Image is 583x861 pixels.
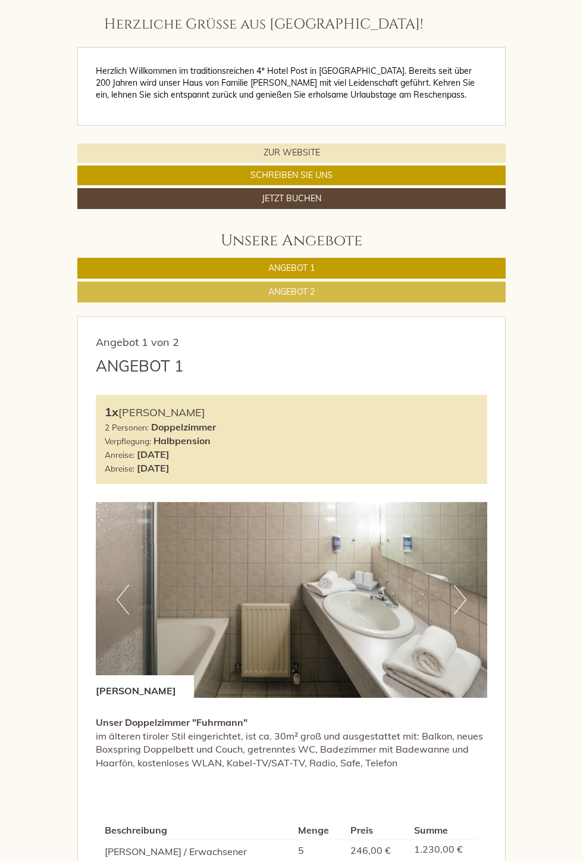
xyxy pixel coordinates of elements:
[105,404,478,421] div: [PERSON_NAME]
[105,840,293,861] td: [PERSON_NAME] / Erwachsener
[105,463,134,473] small: Abreise:
[346,821,410,840] th: Preis
[105,821,293,840] th: Beschreibung
[293,840,345,861] td: 5
[268,286,315,297] span: Angebot 2
[268,263,315,273] span: Angebot 1
[104,17,424,32] h1: Herzliche Grüße aus [GEOGRAPHIC_DATA]!
[96,65,487,101] p: Herzlich Willkommen im traditionsreichen 4* Hotel Post in [GEOGRAPHIC_DATA]. Bereits seit über 20...
[77,230,506,252] div: Unsere Angebote
[96,716,247,728] strong: Unser Doppelzimmer "Fuhrmann"
[409,840,478,861] td: 1.230,00 €
[105,422,149,432] small: 2 Personen:
[153,435,211,447] b: Halbpension
[105,436,151,446] small: Verpflegung:
[137,462,170,474] b: [DATE]
[96,716,487,770] p: im älteren tiroler Stil eingerichtet, ist ca. 30m² groß und ausgestattet mit: Balkon, neues Boxsp...
[409,821,478,840] th: Summe
[77,166,506,185] a: Schreiben Sie uns
[137,448,170,460] b: [DATE]
[77,188,506,209] a: Jetzt buchen
[96,355,184,377] div: Angebot 1
[105,404,118,419] b: 1x
[77,143,506,163] a: Zur Website
[293,821,345,840] th: Menge
[117,585,129,614] button: Previous
[454,585,466,614] button: Next
[151,421,216,433] b: Doppelzimmer
[96,502,487,698] img: image
[96,335,179,349] span: Angebot 1 von 2
[96,675,194,698] div: [PERSON_NAME]
[105,450,134,460] small: Anreise:
[350,844,391,856] span: 246,00 €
